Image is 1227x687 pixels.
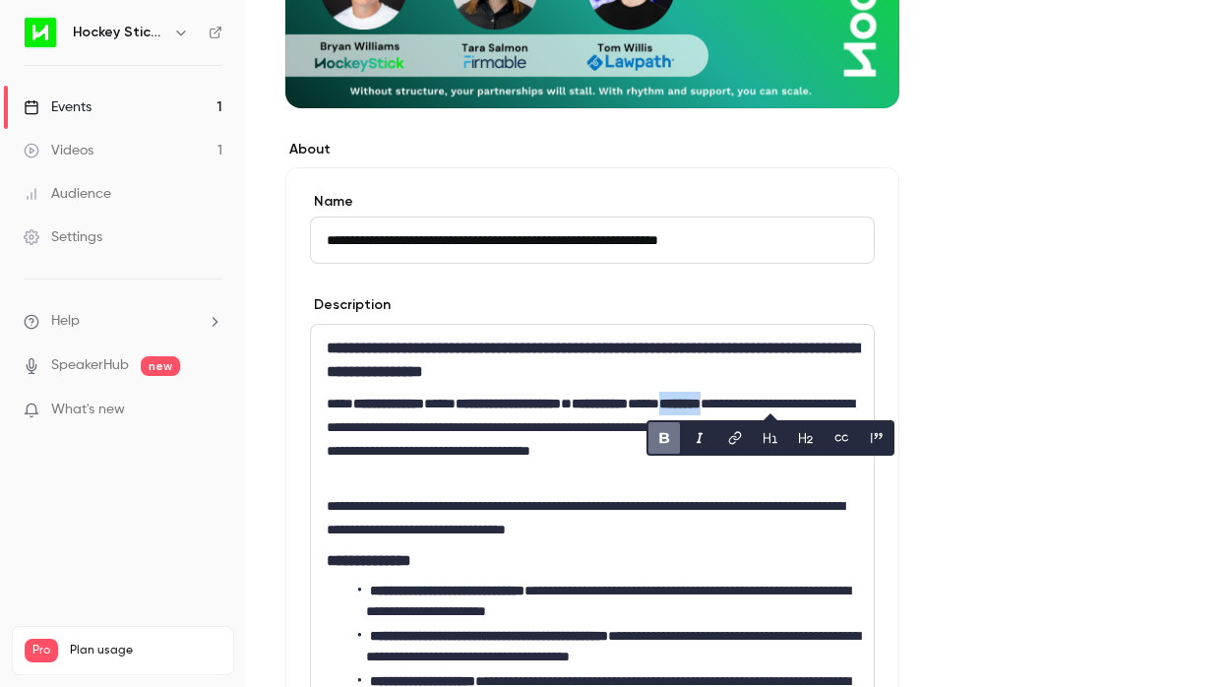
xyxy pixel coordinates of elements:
div: Audience [24,184,111,204]
span: Plan usage [70,643,221,658]
img: Hockey Stick Advisory [25,17,56,48]
button: link [719,422,751,454]
span: What's new [51,400,125,420]
label: Name [310,192,875,212]
button: bold [648,422,680,454]
span: Pro [25,639,58,662]
label: Description [310,295,391,315]
a: SpeakerHub [51,355,129,376]
div: Settings [24,227,102,247]
h6: Hockey Stick Advisory [73,23,165,42]
label: About [285,140,899,159]
div: Videos [24,141,93,160]
button: italic [684,422,715,454]
div: Events [24,97,92,117]
iframe: Noticeable Trigger [199,402,222,419]
button: blockquote [861,422,892,454]
span: Help [51,311,80,332]
li: help-dropdown-opener [24,311,222,332]
span: new [141,356,180,376]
